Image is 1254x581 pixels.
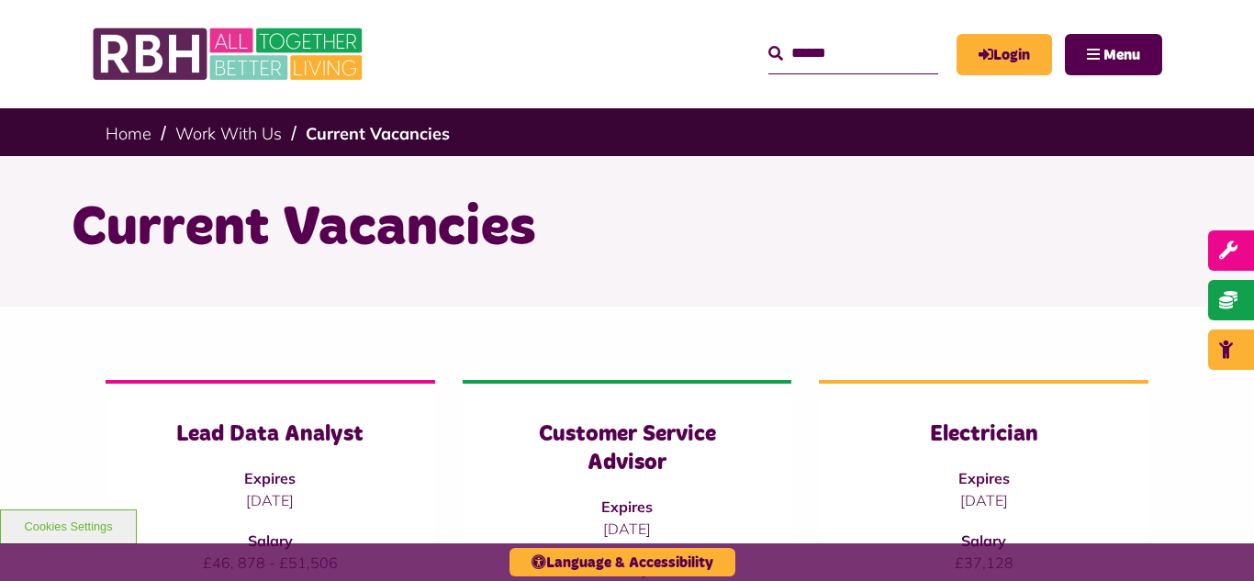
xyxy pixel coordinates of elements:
[499,420,756,477] h3: Customer Service Advisor
[306,123,450,144] a: Current Vacancies
[499,518,756,540] p: [DATE]
[1065,34,1162,75] button: Navigation
[248,531,293,550] strong: Salary
[175,123,282,144] a: Work With Us
[1103,48,1140,62] span: Menu
[142,420,398,449] h3: Lead Data Analyst
[92,18,367,90] img: RBH
[142,489,398,511] p: [DATE]
[601,497,653,516] strong: Expires
[106,123,151,144] a: Home
[72,193,1182,264] h1: Current Vacancies
[244,469,296,487] strong: Expires
[958,469,1010,487] strong: Expires
[509,548,735,576] button: Language & Accessibility
[957,34,1052,75] a: MyRBH
[961,531,1006,550] strong: Salary
[856,420,1112,449] h3: Electrician
[856,489,1112,511] p: [DATE]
